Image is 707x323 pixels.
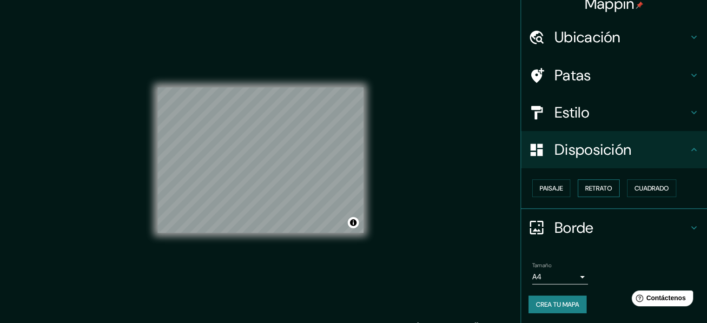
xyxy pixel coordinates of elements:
font: Ubicación [555,27,621,47]
div: Borde [521,209,707,246]
div: A4 [532,270,588,284]
font: Borde [555,218,594,237]
div: Ubicación [521,19,707,56]
font: Patas [555,66,591,85]
font: Paisaje [540,184,563,192]
iframe: Lanzador de widgets de ayuda [624,287,697,313]
font: A4 [532,272,542,282]
img: pin-icon.png [636,1,643,9]
canvas: Mapa [158,87,363,233]
button: Paisaje [532,179,570,197]
font: Cuadrado [634,184,669,192]
button: Cuadrado [627,179,676,197]
font: Disposición [555,140,631,159]
font: Estilo [555,103,589,122]
div: Estilo [521,94,707,131]
font: Crea tu mapa [536,300,579,309]
button: Retrato [578,179,620,197]
button: Activar o desactivar atribución [348,217,359,228]
div: Patas [521,57,707,94]
font: Tamaño [532,262,551,269]
button: Crea tu mapa [529,296,587,313]
font: Retrato [585,184,612,192]
div: Disposición [521,131,707,168]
